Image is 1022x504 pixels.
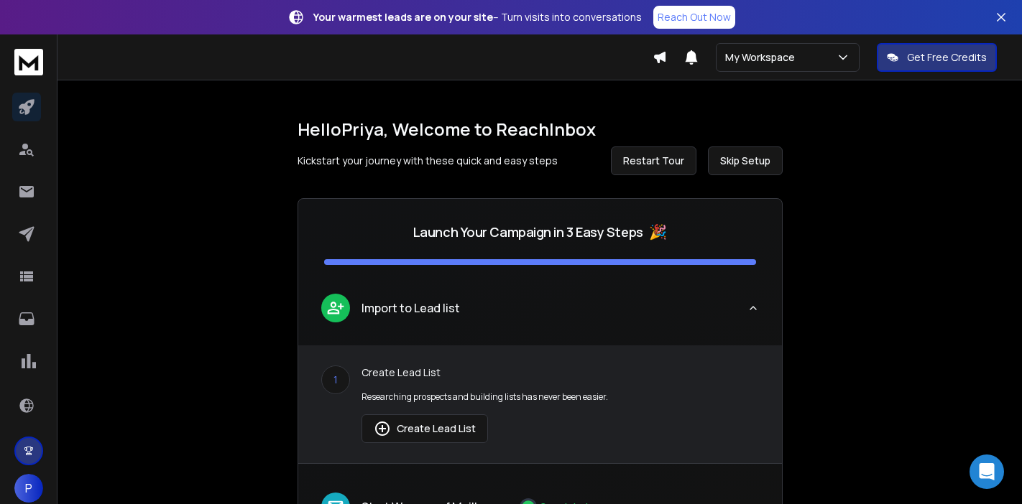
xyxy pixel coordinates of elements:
[649,222,667,242] span: 🎉
[611,146,696,175] button: Restart Tour
[653,6,735,29] a: Reach Out Now
[413,222,643,242] p: Launch Your Campaign in 3 Easy Steps
[362,391,759,403] p: Researching prospects and building lists has never been easier.
[14,474,43,503] button: P
[326,299,345,317] img: lead
[708,146,783,175] button: Skip Setup
[298,154,558,168] p: Kickstart your journey with these quick and easy steps
[362,365,759,380] p: Create Lead List
[362,299,460,317] p: Import to Lead list
[298,282,782,345] button: leadImport to Lead list
[720,154,770,168] span: Skip Setup
[313,10,642,24] p: – Turn visits into conversations
[374,420,391,437] img: lead
[658,10,731,24] p: Reach Out Now
[313,10,493,24] strong: Your warmest leads are on your site
[298,345,782,463] div: leadImport to Lead list
[877,43,997,72] button: Get Free Credits
[298,118,783,141] h1: Hello Priya , Welcome to ReachInbox
[907,50,987,65] p: Get Free Credits
[14,49,43,75] img: logo
[725,50,801,65] p: My Workspace
[362,414,488,443] button: Create Lead List
[970,454,1004,489] div: Open Intercom Messenger
[321,365,350,394] div: 1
